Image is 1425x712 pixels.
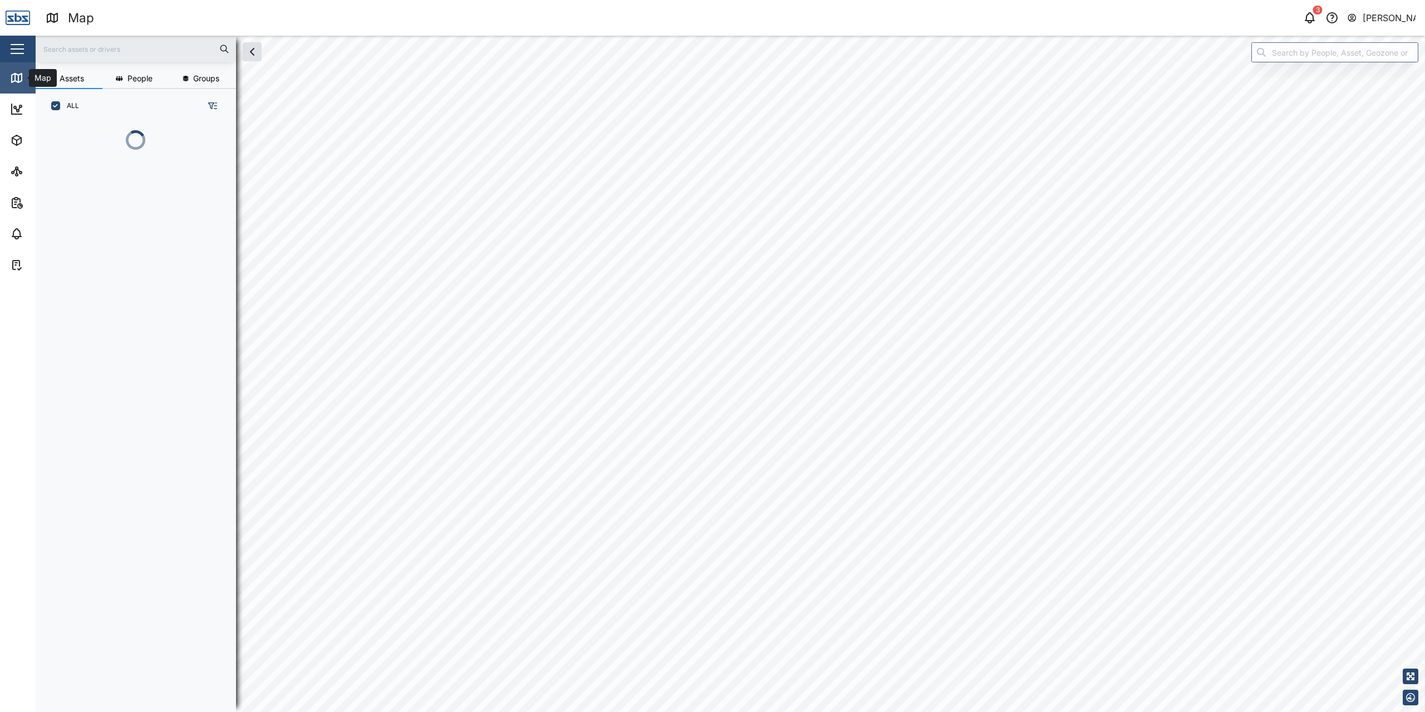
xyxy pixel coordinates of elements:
div: [PERSON_NAME] [1363,11,1416,25]
div: Map [29,72,54,84]
div: Alarms [29,228,63,240]
div: Tasks [29,259,60,271]
div: Reports [29,197,67,209]
div: Map [68,8,94,28]
span: People [127,75,153,82]
input: Search by People, Asset, Geozone or Place [1251,42,1418,62]
label: ALL [60,101,79,110]
div: Assets [29,134,63,146]
img: Main Logo [6,6,30,30]
span: Assets [60,75,84,82]
div: Sites [29,165,56,178]
div: 3 [1313,6,1323,14]
span: Groups [193,75,219,82]
button: [PERSON_NAME] [1347,10,1416,26]
canvas: Map [36,36,1425,712]
input: Search assets or drivers [42,41,229,57]
div: grid [45,167,235,703]
div: Dashboard [29,103,79,115]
